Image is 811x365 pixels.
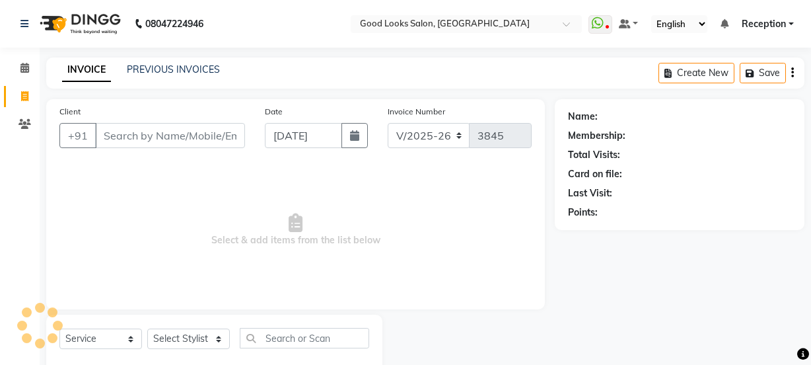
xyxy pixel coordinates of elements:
button: Create New [658,63,734,83]
div: Membership: [568,129,625,143]
label: Client [59,106,81,118]
button: Save [740,63,786,83]
label: Date [265,106,283,118]
div: Name: [568,110,598,124]
img: logo [34,5,124,42]
input: Search by Name/Mobile/Email/Code [95,123,245,148]
a: PREVIOUS INVOICES [127,63,220,75]
a: INVOICE [62,58,111,82]
label: Invoice Number [388,106,445,118]
span: Select & add items from the list below [59,164,532,296]
span: Reception [742,17,786,31]
button: +91 [59,123,96,148]
div: Last Visit: [568,186,612,200]
b: 08047224946 [145,5,203,42]
div: Points: [568,206,598,220]
div: Total Visits: [568,148,620,162]
div: Card on file: [568,167,622,181]
input: Search or Scan [240,328,369,348]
